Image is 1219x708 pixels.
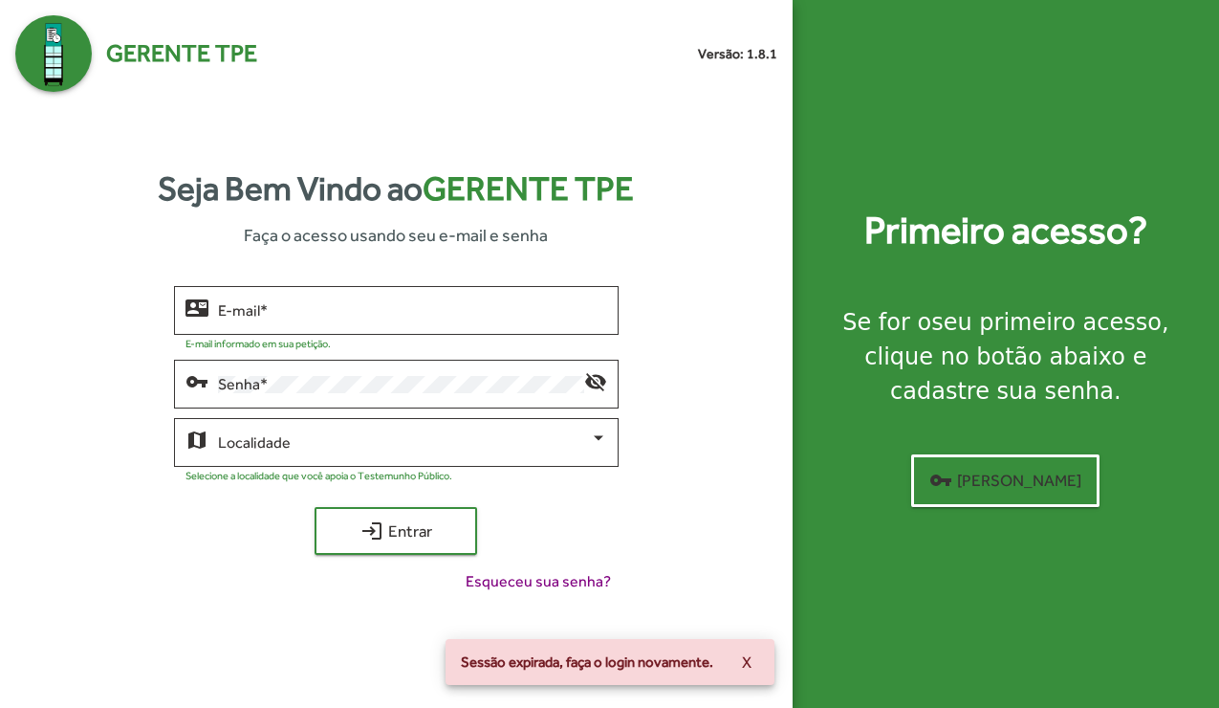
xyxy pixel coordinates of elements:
img: Logo Gerente [15,15,92,92]
span: Faça o acesso usando seu e-mail e senha [244,222,548,248]
mat-icon: login [360,520,383,542]
div: Se for o , clique no botão abaixo e cadastre sua senha. [816,305,1196,409]
mat-icon: contact_mail [185,296,208,319]
strong: Primeiro acesso? [864,202,1147,259]
mat-hint: Selecione a localidade que você apoia o Testemunho Público. [185,470,452,481]
span: X [742,645,751,679]
mat-icon: map [185,428,208,451]
button: X [727,645,767,679]
mat-icon: vpn_key [929,469,952,492]
strong: Seja Bem Vindo ao [158,164,634,214]
small: Versão: 1.8.1 [698,44,777,64]
button: Entrar [315,507,477,555]
mat-icon: visibility_off [584,369,607,392]
mat-icon: vpn_key [185,369,208,392]
span: Entrar [332,514,460,548]
span: Esqueceu sua senha? [466,570,611,593]
mat-hint: E-mail informado em sua petição. [185,338,331,349]
span: [PERSON_NAME] [929,463,1081,498]
span: Sessão expirada, faça o login novamente. [461,653,713,672]
strong: seu primeiro acesso [931,309,1162,336]
button: [PERSON_NAME] [911,454,1099,507]
span: Gerente TPE [423,169,634,208]
span: Gerente TPE [106,35,257,72]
